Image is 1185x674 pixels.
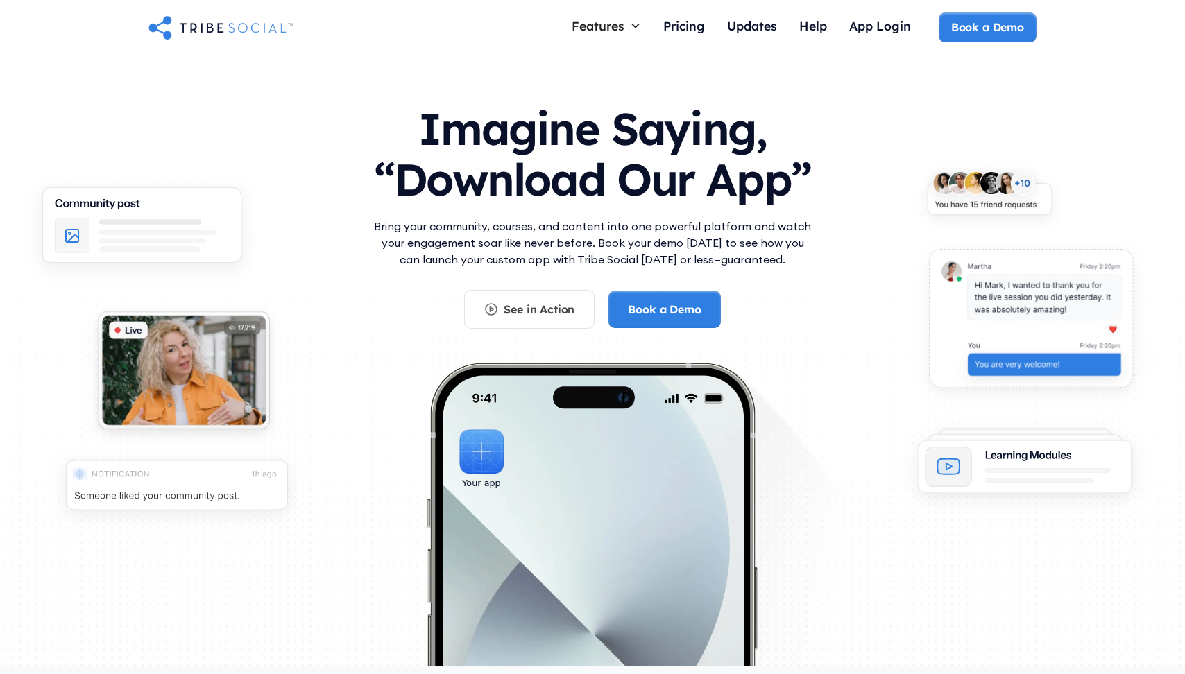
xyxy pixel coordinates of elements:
a: Book a Demo [939,12,1037,42]
div: Help [799,18,827,33]
div: Your app [462,476,500,491]
a: Book a Demo [608,291,720,328]
img: An illustration of chat [912,237,1150,408]
a: Pricing [652,12,716,42]
div: See in Action [504,302,574,317]
a: Updates [716,12,788,42]
img: An illustration of Learning Modules [901,419,1150,516]
p: Bring your community, courses, and content into one powerful platform and watch your engagement s... [370,218,815,268]
a: See in Action [464,290,595,329]
a: Help [788,12,838,42]
img: An illustration of Live video [83,300,284,448]
h1: Imagine Saying, “Download Our App” [370,89,815,212]
img: An illustration of Community Feed [24,174,260,286]
img: An illustration of New friends requests [912,160,1066,234]
div: Updates [727,18,777,33]
div: Pricing [663,18,705,33]
div: Features [572,18,624,33]
div: Features [561,12,652,39]
img: An illustration of push notification [47,447,307,533]
a: App Login [838,12,922,42]
a: home [148,13,293,41]
div: App Login [849,18,911,33]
